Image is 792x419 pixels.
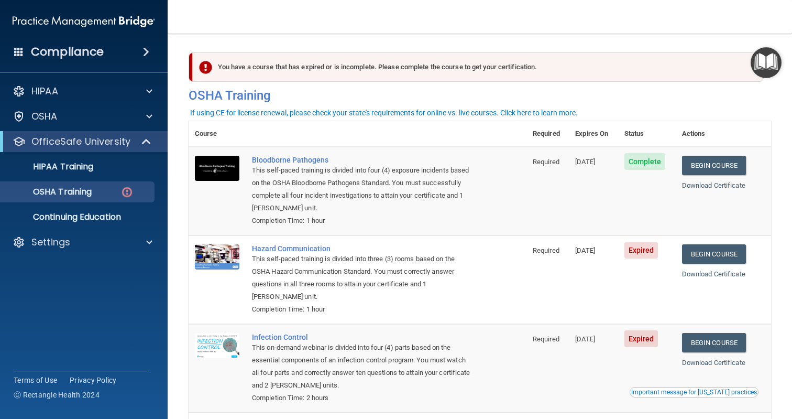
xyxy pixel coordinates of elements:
[31,45,104,59] h4: Compliance
[189,121,246,147] th: Course
[682,181,745,189] a: Download Certificate
[120,186,134,199] img: danger-circle.6113f641.png
[682,359,745,367] a: Download Certificate
[252,164,474,214] div: This self-paced training is divided into four (4) exposure incidents based on the OSHA Bloodborne...
[252,253,474,303] div: This self-paced training is divided into three (3) rooms based on the OSHA Hazard Communication S...
[575,158,595,166] span: [DATE]
[682,270,745,278] a: Download Certificate
[618,121,676,147] th: Status
[13,110,152,123] a: OSHA
[533,335,559,343] span: Required
[252,341,474,392] div: This on-demand webinar is divided into four (4) parts based on the essential components of an inf...
[7,212,150,222] p: Continuing Education
[31,135,130,148] p: OfficeSafe University
[193,52,764,82] div: You have a course that has expired or is incomplete. Please complete the course to get your certi...
[624,330,658,347] span: Expired
[575,246,595,254] span: [DATE]
[31,110,58,123] p: OSHA
[533,246,559,254] span: Required
[676,121,771,147] th: Actions
[189,108,579,118] button: If using CE for license renewal, please check your state's requirements for online vs. live cours...
[252,214,474,227] div: Completion Time: 1 hour
[631,389,757,395] div: Important message for [US_STATE] practices
[624,153,666,170] span: Complete
[252,333,474,341] a: Infection Control
[624,242,658,259] span: Expired
[252,392,474,404] div: Completion Time: 2 hours
[252,156,474,164] a: Bloodborne Pathogens
[252,303,474,316] div: Completion Time: 1 hour
[252,244,474,253] a: Hazard Communication
[13,236,152,249] a: Settings
[13,11,155,32] img: PMB logo
[526,121,569,147] th: Required
[7,187,92,197] p: OSHA Training
[13,85,152,98] a: HIPAA
[190,109,578,116] div: If using CE for license renewal, please check your state's requirements for online vs. live cours...
[31,236,70,249] p: Settings
[682,156,746,175] a: Begin Course
[630,387,758,397] button: Read this if you are a dental practitioner in the state of CA
[7,162,93,172] p: HIPAA Training
[14,390,100,400] span: Ⓒ Rectangle Health 2024
[14,375,57,385] a: Terms of Use
[70,375,117,385] a: Privacy Policy
[31,85,58,98] p: HIPAA
[682,333,746,352] a: Begin Course
[199,61,212,74] img: exclamation-circle-solid-danger.72ef9ffc.png
[533,158,559,166] span: Required
[13,135,152,148] a: OfficeSafe University
[575,335,595,343] span: [DATE]
[751,47,782,78] button: Open Resource Center
[682,244,746,264] a: Begin Course
[189,88,771,103] h4: OSHA Training
[569,121,618,147] th: Expires On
